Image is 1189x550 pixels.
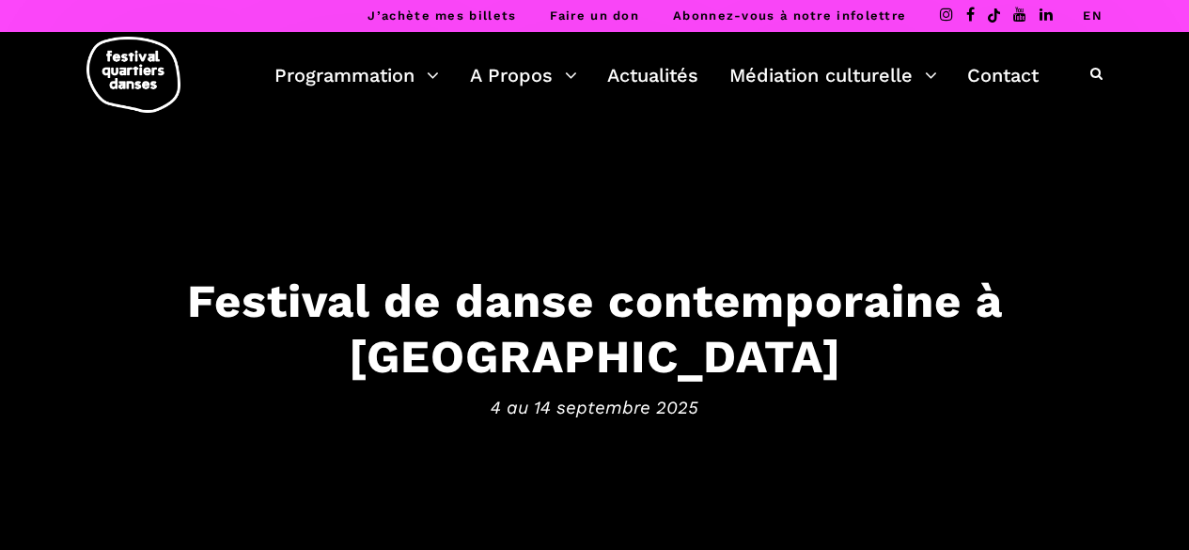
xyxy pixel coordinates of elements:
[19,274,1170,385] h3: Festival de danse contemporaine à [GEOGRAPHIC_DATA]
[274,59,439,91] a: Programmation
[607,59,698,91] a: Actualités
[86,37,180,113] img: logo-fqd-med
[673,8,906,23] a: Abonnez-vous à notre infolettre
[470,59,577,91] a: A Propos
[967,59,1039,91] a: Contact
[1083,8,1103,23] a: EN
[550,8,639,23] a: Faire un don
[19,393,1170,421] span: 4 au 14 septembre 2025
[729,59,937,91] a: Médiation culturelle
[368,8,516,23] a: J’achète mes billets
